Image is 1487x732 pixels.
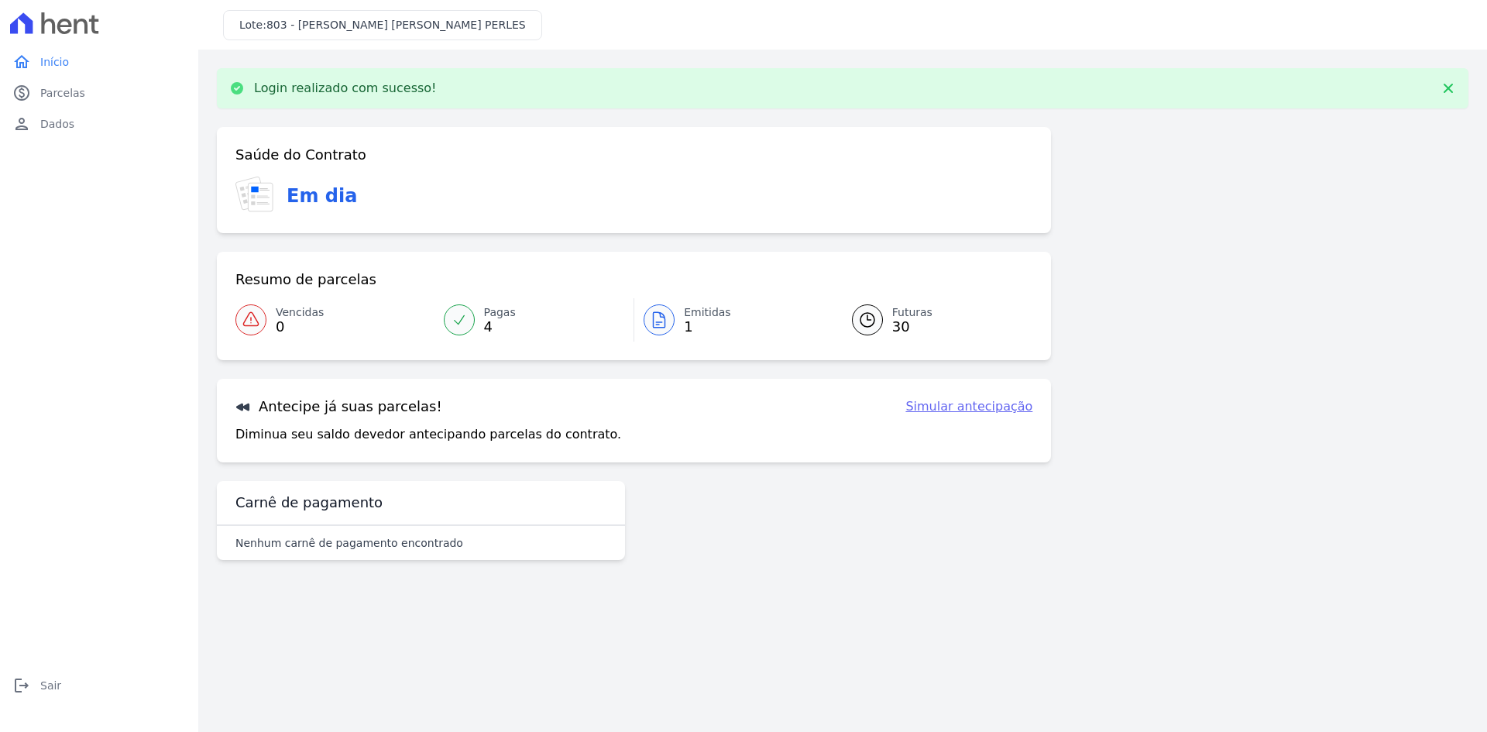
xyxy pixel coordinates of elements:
h3: Em dia [287,182,357,210]
span: Dados [40,116,74,132]
i: logout [12,676,31,695]
h3: Resumo de parcelas [235,270,376,289]
p: Login realizado com sucesso! [254,81,437,96]
h3: Saúde do Contrato [235,146,366,164]
span: Emitidas [684,304,731,321]
span: 803 - [PERSON_NAME] [PERSON_NAME] PERLES [266,19,526,31]
span: Futuras [892,304,932,321]
a: paidParcelas [6,77,192,108]
a: Vencidas 0 [235,298,434,342]
a: Pagas 4 [434,298,634,342]
a: personDados [6,108,192,139]
span: 30 [892,321,932,333]
i: person [12,115,31,133]
p: Nenhum carnê de pagamento encontrado [235,535,463,551]
span: Pagas [484,304,516,321]
a: Futuras 30 [833,298,1033,342]
i: home [12,53,31,71]
span: 4 [484,321,516,333]
span: Sair [40,678,61,693]
span: Parcelas [40,85,85,101]
span: 0 [276,321,324,333]
a: logoutSair [6,670,192,701]
span: 1 [684,321,731,333]
h3: Lote: [239,17,526,33]
span: Início [40,54,69,70]
span: Vencidas [276,304,324,321]
p: Diminua seu saldo devedor antecipando parcelas do contrato. [235,425,621,444]
a: homeInício [6,46,192,77]
h3: Carnê de pagamento [235,493,383,512]
h3: Antecipe já suas parcelas! [235,397,442,416]
a: Simular antecipação [905,397,1032,416]
i: paid [12,84,31,102]
a: Emitidas 1 [634,298,833,342]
